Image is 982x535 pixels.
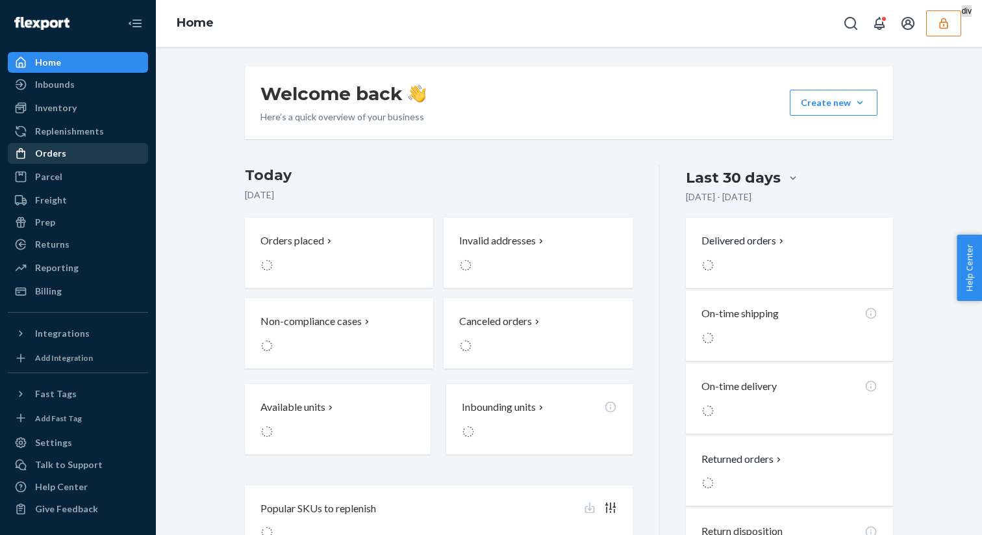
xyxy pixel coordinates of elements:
[35,216,55,229] div: Prep
[35,78,75,91] div: Inbounds
[35,480,88,493] div: Help Center
[177,16,214,30] a: Home
[35,261,79,274] div: Reporting
[35,436,72,449] div: Settings
[866,10,892,36] button: Open notifications
[462,400,536,415] p: Inbounding units
[701,233,787,248] button: Delivered orders
[459,233,536,248] p: Invalid addresses
[8,410,148,428] a: Add Fast Tag
[245,384,431,454] button: Available units
[8,499,148,519] button: Give Feedback
[444,298,632,369] button: Canceled orders
[8,98,148,118] a: Inventory
[444,218,632,288] button: Invalid addresses
[35,327,90,340] div: Integrations
[35,458,103,471] div: Talk to Support
[8,212,148,233] a: Prep
[8,432,148,453] a: Settings
[8,234,148,255] a: Returns
[701,452,784,467] button: Returned orders
[35,238,69,251] div: Returns
[701,306,779,321] p: On-time shipping
[838,10,864,36] button: Open Search Box
[8,166,148,187] a: Parcel
[245,165,633,186] h3: Today
[35,56,61,69] div: Home
[8,121,148,142] a: Replenishments
[35,413,82,424] div: Add Fast Tag
[8,74,148,95] a: Inbounds
[260,111,426,124] p: Here’s a quick overview of your business
[895,10,921,36] button: Open account menu
[8,52,148,73] a: Home
[8,281,148,302] a: Billing
[790,90,877,116] button: Create new
[260,314,362,329] p: Non-compliance cases
[8,190,148,211] a: Freight
[459,314,532,329] p: Canceled orders
[260,501,376,516] p: Popular SKUs to replenish
[8,349,148,367] a: Add Integration
[260,82,426,105] h1: Welcome back
[686,190,751,203] p: [DATE] - [DATE]
[260,400,325,415] p: Available units
[260,233,324,248] p: Orders placed
[245,189,633,202] p: [DATE]
[686,168,781,188] div: Last 30 days
[35,285,62,298] div: Billing
[35,352,93,363] div: Add Integration
[35,125,104,138] div: Replenishments
[701,379,777,394] p: On-time delivery
[35,101,77,114] div: Inventory
[245,298,433,369] button: Non-compliance cases
[122,10,148,36] button: Close Navigation
[14,17,69,30] img: Flexport logo
[8,476,148,497] a: Help Center
[35,387,77,400] div: Fast Tags
[35,502,98,515] div: Give Feedback
[166,5,224,42] ol: breadcrumbs
[8,323,148,344] button: Integrations
[245,218,433,288] button: Orders placed
[8,384,148,404] button: Fast Tags
[8,143,148,164] a: Orders
[35,147,66,160] div: Orders
[35,194,67,207] div: Freight
[957,235,982,301] button: Help Center
[408,85,426,103] img: hand-wave emoji
[446,384,632,454] button: Inbounding units
[35,170,62,183] div: Parcel
[8,454,148,475] button: Talk to Support
[8,257,148,278] a: Reporting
